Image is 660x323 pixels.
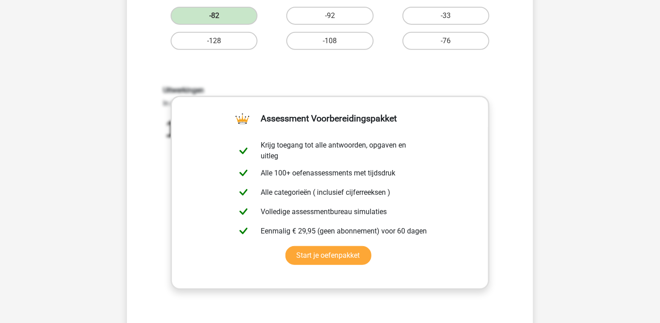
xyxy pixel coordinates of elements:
[156,86,504,193] div: In deze reeks vind je steeds het volgende getal door het voorgaande getal -23 te doen.
[163,86,497,94] h6: Uitwerkingen
[286,32,373,50] label: -108
[171,32,258,50] label: -128
[165,117,190,141] tspan: 10
[285,246,371,265] a: Start je oefenpakket
[402,32,489,50] label: -76
[402,7,489,25] label: -33
[286,7,373,25] label: -92
[171,7,258,25] label: -82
